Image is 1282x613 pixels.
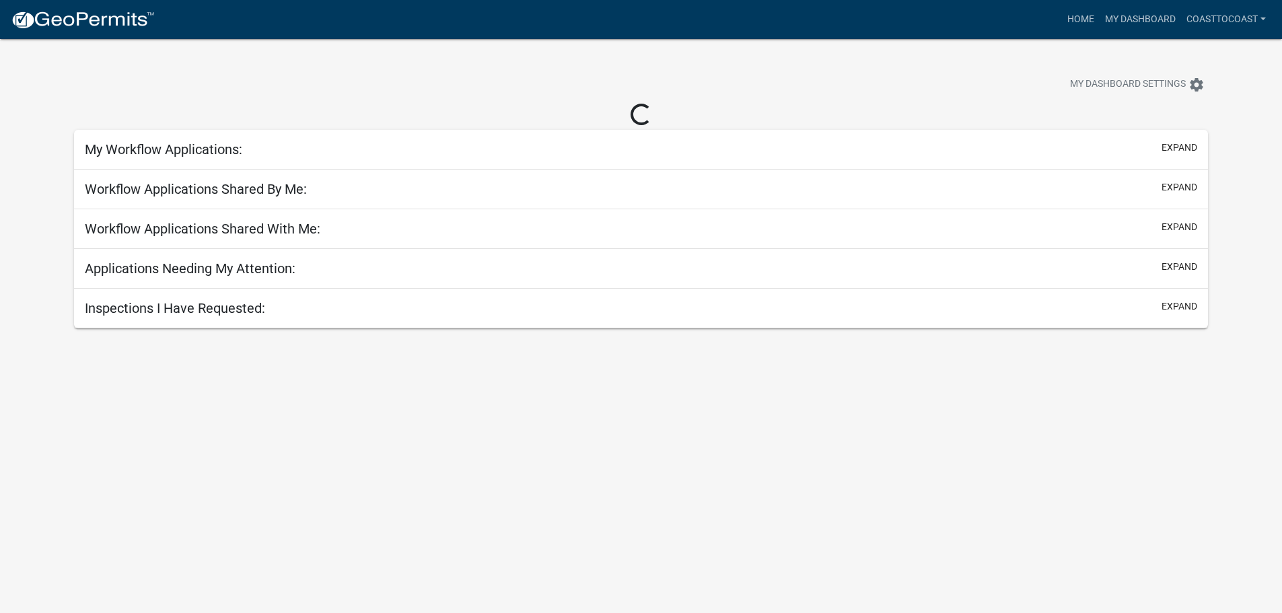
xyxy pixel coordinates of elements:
[1059,71,1215,98] button: My Dashboard Settingssettings
[1188,77,1205,93] i: settings
[1162,299,1197,314] button: expand
[1162,220,1197,234] button: expand
[1162,180,1197,194] button: expand
[1070,77,1186,93] span: My Dashboard Settings
[85,260,295,277] h5: Applications Needing My Attention:
[1181,7,1271,32] a: CoastToCoast
[1062,7,1100,32] a: Home
[1162,260,1197,274] button: expand
[85,300,265,316] h5: Inspections I Have Requested:
[85,221,320,237] h5: Workflow Applications Shared With Me:
[85,141,242,157] h5: My Workflow Applications:
[1100,7,1181,32] a: My Dashboard
[85,181,307,197] h5: Workflow Applications Shared By Me:
[1162,141,1197,155] button: expand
